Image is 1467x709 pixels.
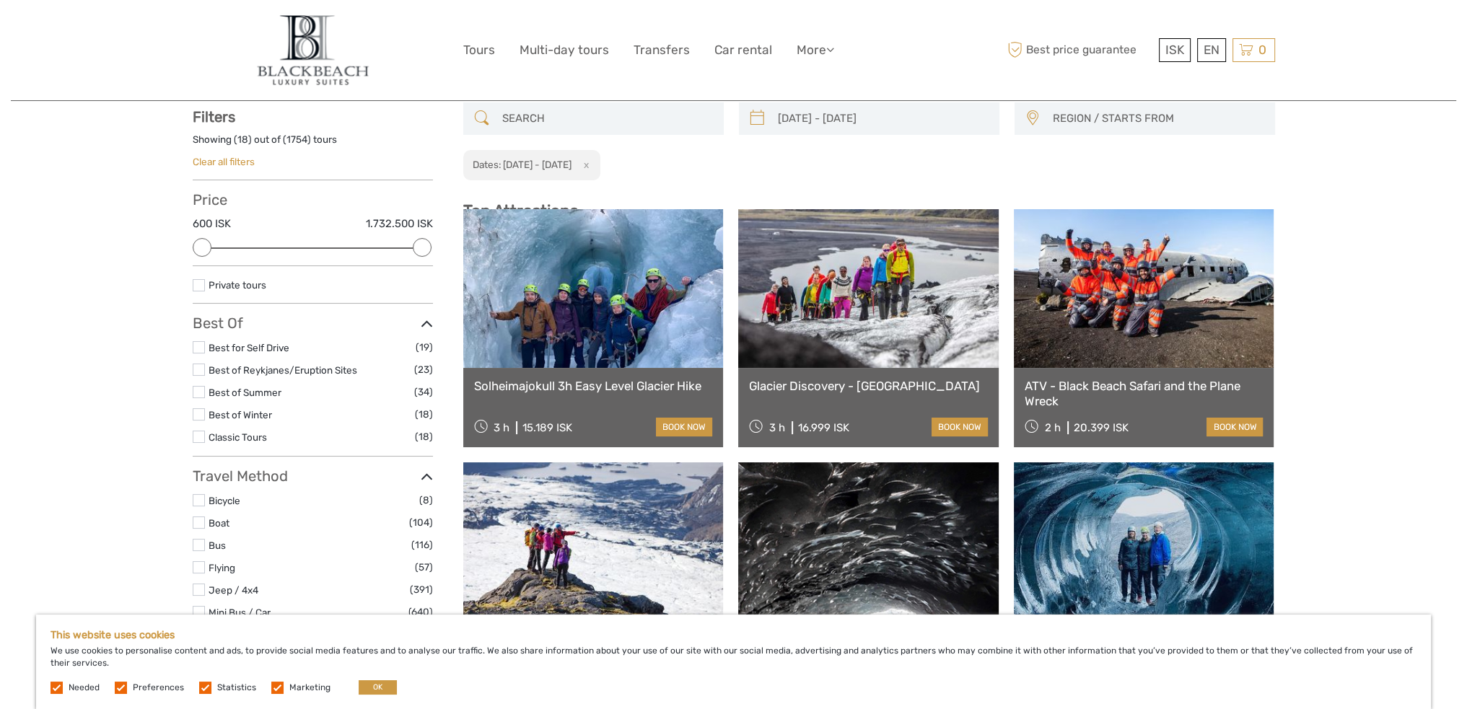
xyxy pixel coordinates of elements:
span: (23) [414,361,433,378]
span: (19) [416,339,433,356]
a: Bus [209,540,226,551]
div: EN [1197,38,1226,62]
a: Boat [209,517,229,529]
label: Needed [69,682,100,694]
span: (18) [415,406,433,423]
a: Jeep / 4x4 [209,584,258,596]
button: x [574,157,593,172]
span: (104) [409,514,433,531]
a: Bicycle [209,495,240,506]
div: 20.399 ISK [1074,421,1129,434]
a: Solheimajokull 3h Easy Level Glacier Hike [474,379,713,393]
span: 3 h [494,421,509,434]
a: Classic Tours [209,431,267,443]
a: Mini Bus / Car [209,607,271,618]
a: Clear all filters [193,156,255,167]
input: SELECT DATES [772,106,992,131]
img: 821-d0172702-669c-46bc-8e7c-1716aae4eeb1_logo_big.jpg [250,11,375,89]
a: book now [656,418,712,436]
a: Flying [209,562,235,573]
p: We're away right now. Please check back later! [20,25,163,37]
button: Open LiveChat chat widget [166,22,183,40]
a: More [797,40,834,61]
label: Statistics [217,682,256,694]
strong: Filters [193,108,235,125]
a: Private tours [209,279,266,291]
button: REGION / STARTS FROM [1046,107,1268,131]
span: (8) [419,492,433,508]
h3: Price [193,191,433,208]
label: 600 ISK [193,216,231,232]
a: Glacier Discovery - [GEOGRAPHIC_DATA] [749,379,988,393]
a: Best of Winter [209,409,272,420]
a: Tours [463,40,495,61]
div: Showing ( ) out of ( ) tours [193,133,433,155]
div: 16.999 ISK [798,421,849,434]
h2: Dates: [DATE] - [DATE] [473,159,572,170]
h5: This website uses cookies [51,629,1416,641]
label: Marketing [289,682,330,694]
span: (57) [415,559,433,576]
label: 1754 [286,133,307,146]
span: Best price guarantee [1004,38,1155,62]
span: 2 h [1045,421,1061,434]
h3: Travel Method [193,467,433,485]
button: OK [359,680,397,695]
label: 1.732.500 ISK [366,216,433,232]
h3: Best Of [193,314,433,332]
div: 15.189 ISK [522,421,572,434]
a: Car rental [714,40,772,61]
a: ATV - Black Beach Safari and the Plane Wreck [1025,379,1264,408]
b: Top Attractions [463,201,578,221]
span: (18) [415,428,433,445]
a: Multi-day tours [520,40,609,61]
span: (116) [411,537,433,553]
a: book now [1207,418,1263,436]
a: book now [932,418,988,436]
span: (640) [408,604,433,620]
input: SEARCH [496,106,717,131]
a: Transfers [634,40,690,61]
div: We use cookies to personalise content and ads, to provide social media features and to analyse ou... [36,615,1431,709]
a: Best of Summer [209,387,281,398]
span: ISK [1165,43,1184,57]
label: Preferences [133,682,184,694]
a: Best of Reykjanes/Eruption Sites [209,364,357,376]
span: (391) [410,581,433,598]
span: 0 [1256,43,1269,57]
a: Best for Self Drive [209,342,289,353]
label: 18 [237,133,248,146]
span: 3 h [769,421,785,434]
span: (34) [414,384,433,400]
